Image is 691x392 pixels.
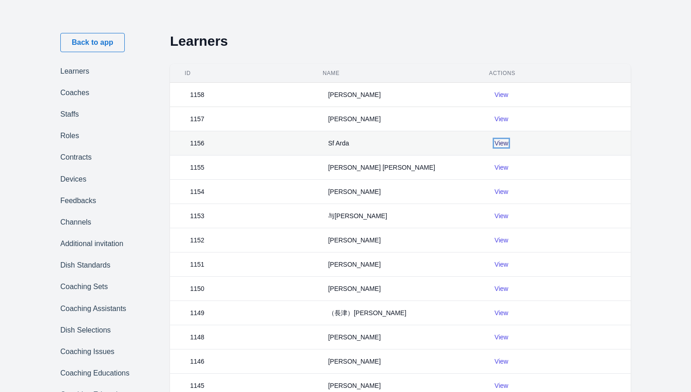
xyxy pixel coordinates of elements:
a: View [494,358,508,365]
a: View [494,188,508,195]
div: 1157 [185,114,210,124]
a: View [494,261,508,268]
div: [PERSON_NAME] [323,114,386,124]
a: Coaching Issues [56,344,144,360]
a: View [494,382,508,389]
div: 1154 [185,187,210,196]
div: 1155 [185,163,210,172]
th: Name [317,64,484,83]
a: Staffs [56,106,144,122]
div: [PERSON_NAME] [323,90,386,99]
div: 1156 [185,139,210,148]
div: Sf Arda [323,139,355,148]
a: Coaches [56,85,144,101]
a: Back to app [60,33,125,52]
div: 与[PERSON_NAME] [323,211,393,220]
div: 1153 [185,211,210,220]
a: View [494,333,508,341]
div: 1145 [185,381,210,390]
a: Devices [56,171,144,187]
div: [PERSON_NAME] [323,381,386,390]
div: 1152 [185,236,210,245]
div: 1148 [185,333,210,342]
a: Coaching Sets [56,279,144,295]
a: View [494,285,508,292]
div: [PERSON_NAME] [PERSON_NAME] [323,163,441,172]
div: 1149 [185,308,210,317]
div: [PERSON_NAME] [323,284,386,293]
th: ID [170,64,317,83]
a: View [494,212,508,220]
div: [PERSON_NAME] [323,236,386,245]
div: [PERSON_NAME] [323,187,386,196]
div: 1146 [185,357,210,366]
a: Contracts [56,150,144,166]
a: Channels [56,214,144,230]
div: [PERSON_NAME] [323,357,386,366]
a: View [494,91,508,98]
a: Additional invitation [56,236,144,252]
a: View [494,140,508,147]
div: 1158 [185,90,210,99]
div: 1151 [185,260,210,269]
a: View [494,309,508,317]
a: Dish Selections [56,322,144,338]
a: Coaching Educations [56,365,144,381]
a: Roles [56,128,144,144]
a: View [494,236,508,244]
a: Learners [56,63,144,79]
a: View [494,115,508,123]
h2: Learners [170,33,631,49]
a: View [494,164,508,171]
div: （長津）[PERSON_NAME] [323,308,412,317]
div: 1150 [185,284,210,293]
a: Dish Standards [56,258,144,274]
div: [PERSON_NAME] [323,260,386,269]
div: [PERSON_NAME] [323,333,386,342]
th: Actions [484,64,631,83]
a: Feedbacks [56,193,144,209]
a: Coaching Assistants [56,301,144,317]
